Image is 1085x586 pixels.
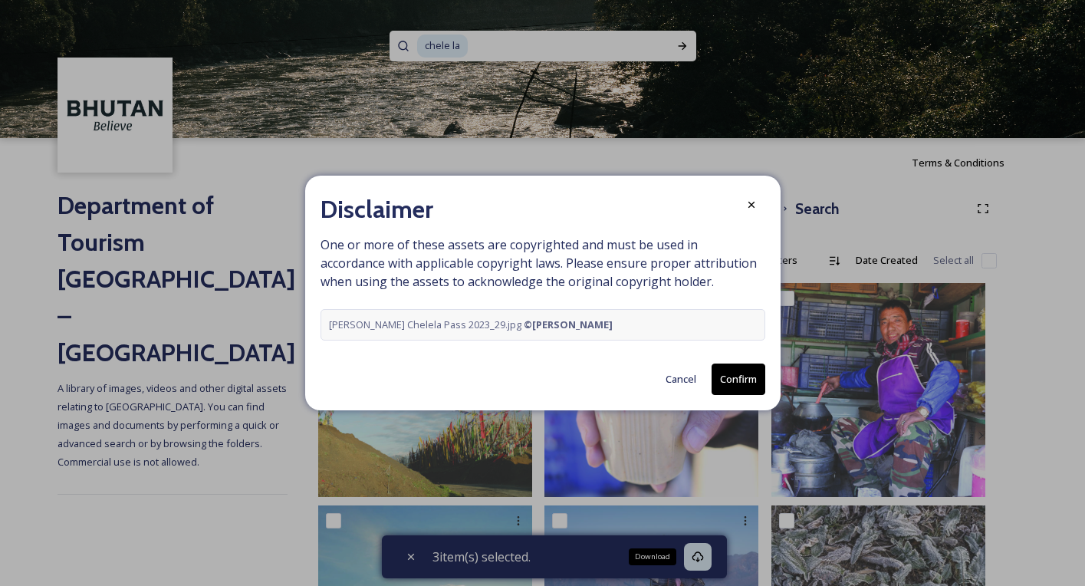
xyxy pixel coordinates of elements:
h2: Disclaimer [321,191,433,228]
button: Cancel [658,364,704,394]
span: [PERSON_NAME] Chelela Pass 2023_29.jpg [329,318,613,332]
strong: © [PERSON_NAME] [524,318,613,331]
button: Confirm [712,364,765,395]
span: One or more of these assets are copyrighted and must be used in accordance with applicable copyri... [321,235,765,341]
